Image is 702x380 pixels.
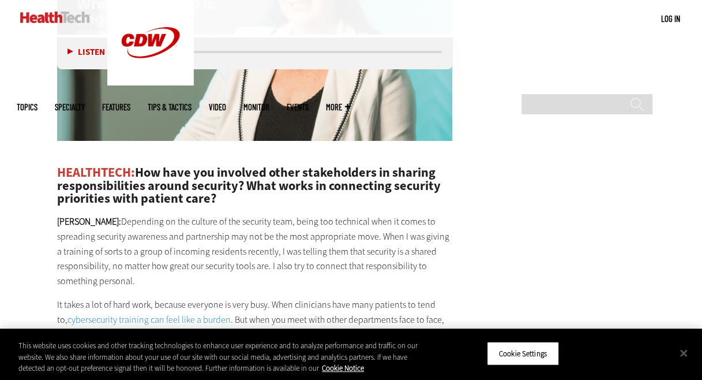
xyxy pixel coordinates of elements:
span: Specialty [55,103,85,111]
p: It takes a lot of hard work, because everyone is very busy. When clinicians have many patients to... [57,297,453,371]
span: More [326,103,350,111]
strong: [PERSON_NAME]: [57,215,121,228]
a: Video [209,103,226,111]
div: User menu [661,13,680,25]
a: Tips & Tactics [148,103,192,111]
a: Features [102,103,130,111]
div: This website uses cookies and other tracking technologies to enhance user experience and to analy... [18,340,421,374]
span: HEALTHTECH: [57,164,135,181]
p: Depending on the culture of the security team, being too technical when it comes to spreading sec... [57,214,453,288]
a: Log in [661,13,680,24]
a: CDW [107,76,194,88]
a: MonITor [243,103,269,111]
span: Topics [17,103,37,111]
a: cybersecurity training can feel like a burden [67,314,231,326]
h2: How have you involved other stakeholders in sharing responsibilities around security? What works ... [57,166,453,205]
button: Close [671,340,696,366]
button: Cookie Settings [487,341,559,366]
a: More information about your privacy [322,363,364,373]
a: Events [287,103,309,111]
img: Home [20,12,90,23]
